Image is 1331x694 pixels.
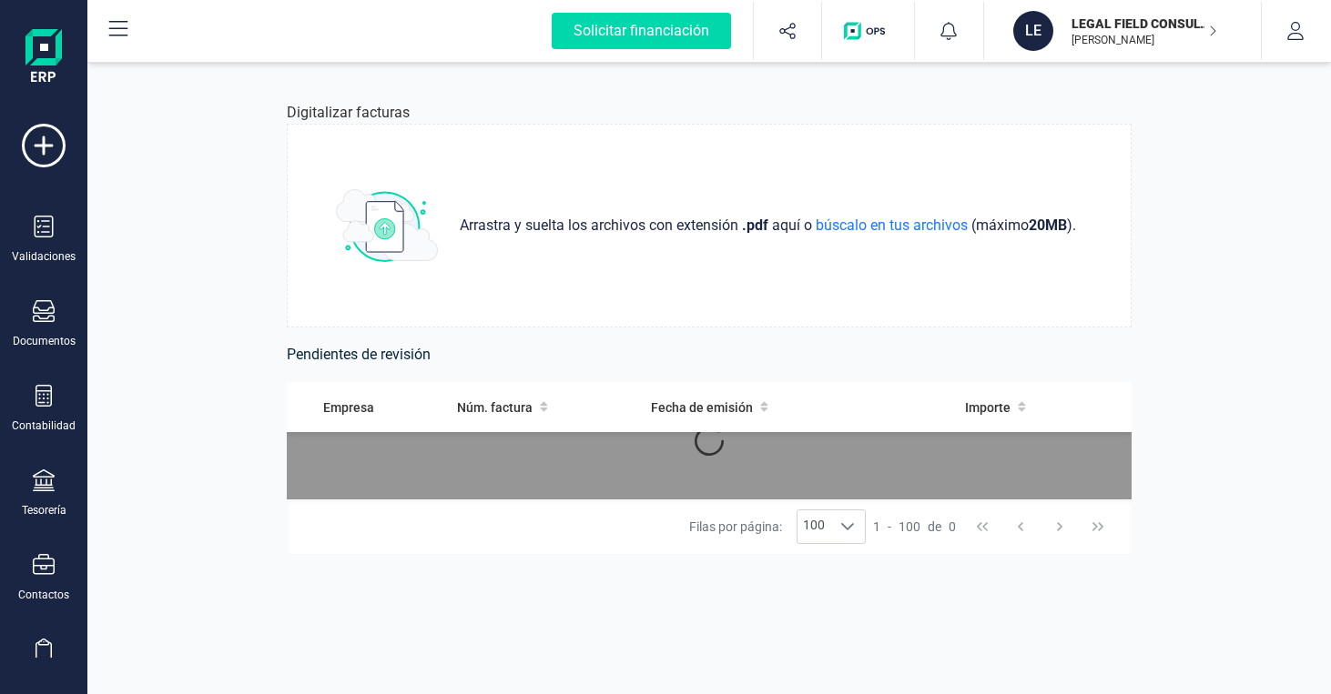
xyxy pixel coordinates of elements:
p: aquí o (máximo ) . [452,215,1083,236]
p: LEGAL FIELD CONSULTORES Y ABOGADOS SLP [1072,15,1217,33]
div: Contactos [18,588,69,602]
strong: 20 MB [1029,216,1067,234]
button: Previous Page [1003,509,1038,544]
button: Solicitar financiación [530,2,753,60]
span: 100 [798,510,830,543]
span: 0 [949,518,956,536]
div: Filas por página: [689,509,866,544]
div: Validaciones [12,249,76,264]
div: LE [1013,11,1053,51]
button: LELEGAL FIELD CONSULTORES Y ABOGADOS SLP[PERSON_NAME] [1006,2,1239,60]
span: de [928,518,941,536]
div: Tesorería [22,503,66,518]
button: Logo de OPS [833,2,903,60]
span: Empresa [323,398,374,417]
div: Contabilidad [12,418,76,433]
button: Next Page [1042,509,1077,544]
div: Documentos [13,334,76,348]
span: 1 [873,518,880,536]
span: Fecha de emisión [651,398,753,417]
span: Importe [965,398,1011,417]
span: búscalo en tus archivos [812,216,971,234]
span: Arrastra y suelta los archivos con extensión [460,215,742,236]
button: First Page [965,509,1000,544]
div: Solicitar financiación [552,13,731,49]
h6: Pendientes de revisión [287,342,1132,367]
div: - [873,518,956,536]
strong: .pdf [742,216,768,234]
img: Logo de OPS [844,22,892,40]
button: Last Page [1081,509,1115,544]
img: Logo Finanedi [25,29,62,87]
p: Digitalizar facturas [287,102,410,124]
span: Núm. factura [457,398,533,417]
span: 100 [899,518,920,536]
img: subir_archivo [336,189,438,262]
p: [PERSON_NAME] [1072,33,1217,47]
